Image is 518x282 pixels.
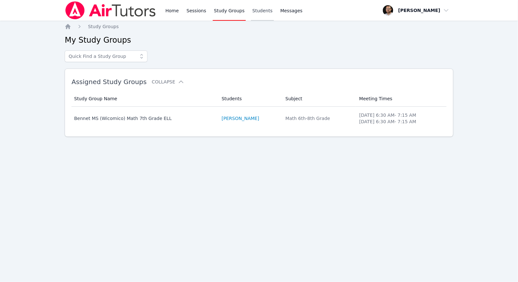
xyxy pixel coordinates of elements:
[218,91,281,107] th: Students
[355,91,447,107] th: Meeting Times
[221,115,259,122] a: [PERSON_NAME]
[286,115,351,122] div: Math 6th-8th Grade
[359,118,443,125] li: [DATE] 6:30 AM - 7:15 AM
[280,7,303,14] span: Messages
[65,50,147,62] input: Quick Find a Study Group
[71,107,447,130] tr: Bennet MS (Wicomico) Math 7th Grade ELL[PERSON_NAME]Math 6th-8th Grade[DATE] 6:30 AM- 7:15 AM[DAT...
[88,23,119,30] a: Study Groups
[152,79,184,85] button: Collapse
[88,24,119,29] span: Study Groups
[282,91,355,107] th: Subject
[74,115,214,122] div: Bennet MS (Wicomico) Math 7th Grade ELL
[65,35,453,45] h2: My Study Groups
[359,112,443,118] li: [DATE] 6:30 AM - 7:15 AM
[65,23,453,30] nav: Breadcrumb
[71,91,218,107] th: Study Group Name
[71,78,146,86] span: Assigned Study Groups
[65,1,156,19] img: Air Tutors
